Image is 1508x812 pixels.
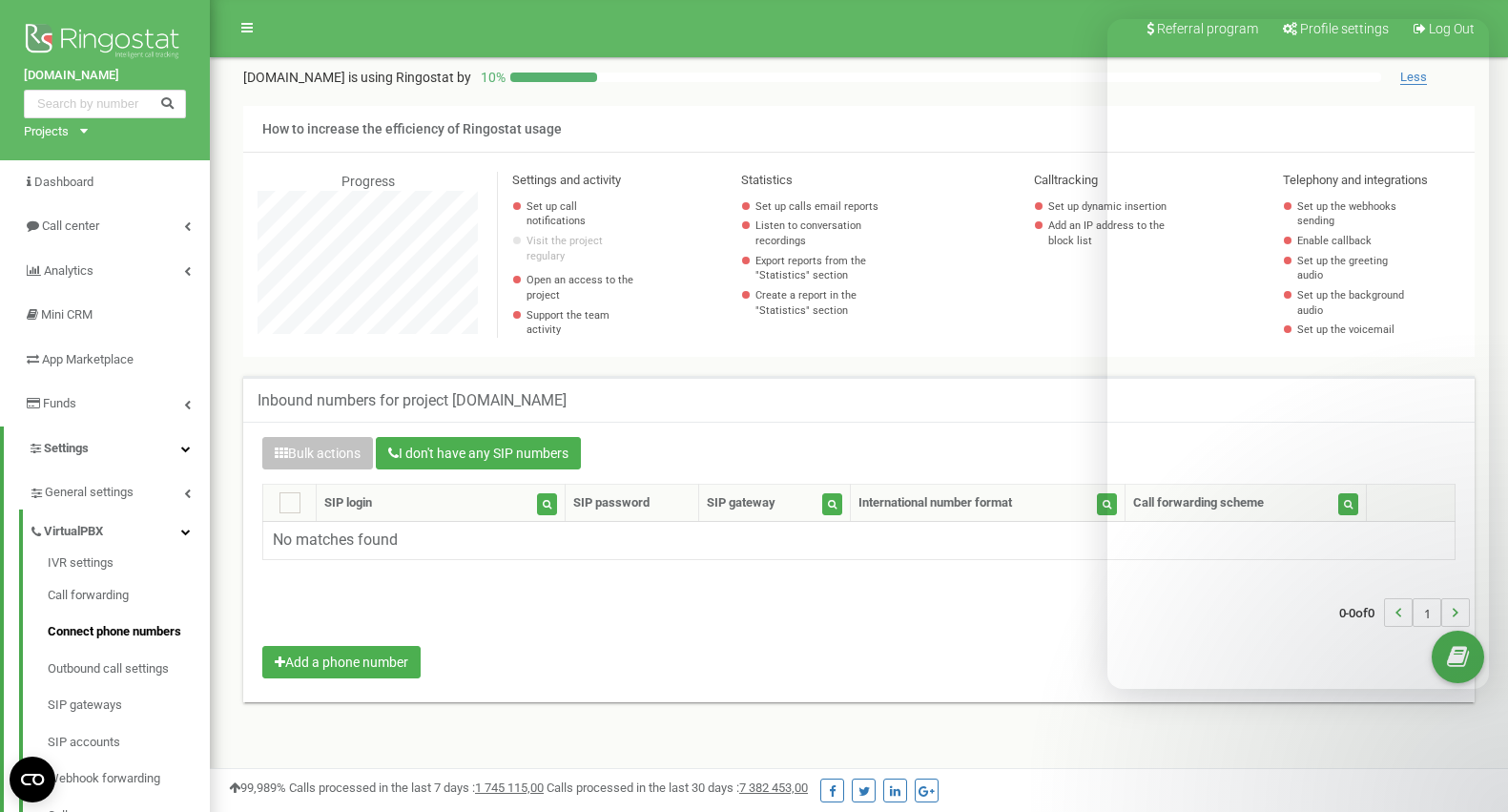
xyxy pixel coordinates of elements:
[527,273,637,302] a: Open an access to the project
[29,470,210,510] a: General settings
[262,121,562,136] span: How to increase the efficiency of Ringostat usage
[739,781,808,795] u: 7 382 453,00
[707,494,775,512] div: SIP gateway
[512,173,621,187] span: Settings and activity
[1048,199,1172,215] a: Set up dynamic insertion
[547,781,808,795] span: Calls processed in the last 30 days :
[858,494,1012,512] div: International number format
[43,396,76,410] span: Funds
[289,781,544,795] span: Calls processed in the last 7 days :
[527,308,637,338] p: Support the team activity
[258,392,567,409] h5: Inbound numbers for project [DOMAIN_NAME]
[229,781,286,795] span: 99,989%
[48,577,210,614] a: Call forwarding
[44,441,89,455] span: Settings
[42,352,134,366] span: App Marketplace
[29,510,210,549] a: VirtualPBX
[527,234,637,263] p: Visit the project regulary
[44,523,103,541] span: VirtualPBX
[1107,19,1489,689] iframe: Intercom live chat
[10,757,55,802] button: Open CMP widget
[263,522,1456,560] td: No matches found
[376,437,581,469] button: I don't have any SIP numbers
[34,175,93,189] span: Dashboard
[24,90,186,118] input: Search by number
[471,68,510,87] p: 10 %
[24,123,69,141] div: Projects
[44,263,93,278] span: Analytics
[755,254,910,283] a: Export reports from the "Statistics" section
[48,724,210,761] a: SIP accounts
[348,70,471,85] span: is using Ringostat by
[755,288,910,318] a: Create a report in the "Statistics" section
[741,173,793,187] span: Statistics
[243,68,471,87] p: [DOMAIN_NAME]
[41,307,93,322] span: Mini CRM
[262,646,421,678] button: Add a phone number
[48,687,210,724] a: SIP gateways
[262,437,373,469] button: Bulk actions
[475,781,544,795] u: 1 745 115,00
[24,19,186,67] img: Ringostat logo
[42,219,99,233] span: Call center
[48,614,210,651] a: Connect phone numbers
[1034,173,1098,187] span: Calltracking
[24,67,186,85] a: [DOMAIN_NAME]
[45,484,134,502] span: General settings
[755,199,910,215] a: Set up calls email reports
[527,199,637,229] a: Set up call notifications
[48,651,210,688] a: Outbound call settings
[324,494,372,512] div: SIP login
[48,554,210,577] a: IVR settings
[1443,704,1489,750] iframe: Intercom live chat
[4,427,210,471] a: Settings
[48,760,210,798] a: Webhook forwarding
[565,485,698,522] th: SIP password
[341,174,395,189] span: Progress
[755,219,910,248] a: Listen to conversation recordings
[1048,219,1172,248] a: Add an IP address to the block list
